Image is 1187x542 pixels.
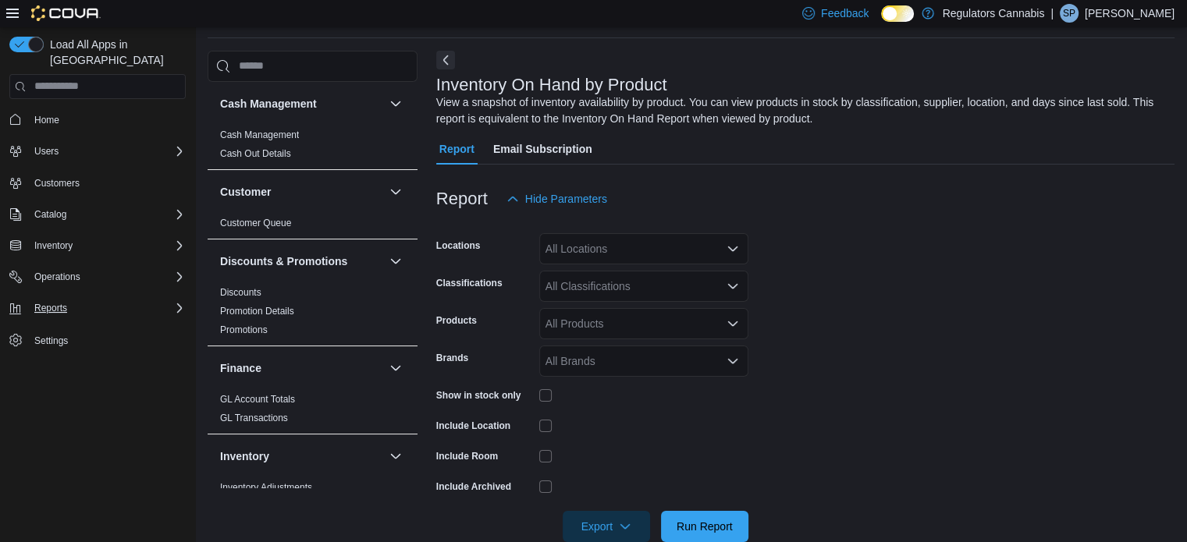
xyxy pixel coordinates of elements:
[28,110,186,129] span: Home
[1063,4,1075,23] span: SP
[220,96,383,112] button: Cash Management
[34,239,73,252] span: Inventory
[220,448,383,464] button: Inventory
[220,482,312,493] a: Inventory Adjustments
[220,305,294,317] span: Promotion Details
[1085,4,1175,23] p: [PERSON_NAME]
[28,299,73,317] button: Reports
[436,389,521,402] label: Show in stock only
[28,205,73,224] button: Catalog
[525,191,607,207] span: Hide Parameters
[3,297,192,319] button: Reports
[386,359,405,377] button: Finance
[34,335,68,347] span: Settings
[1050,4,1054,23] p: |
[436,480,511,493] label: Include Archived
[28,299,186,317] span: Reports
[3,204,192,225] button: Catalog
[34,271,80,283] span: Operations
[386,252,405,271] button: Discounts & Promotions
[220,184,271,200] h3: Customer
[220,148,291,159] a: Cash Out Details
[439,133,474,165] span: Report
[220,324,268,336] span: Promotions
[34,208,66,221] span: Catalog
[28,205,186,224] span: Catalog
[28,331,74,350] a: Settings
[3,172,192,194] button: Customers
[28,142,65,161] button: Users
[220,286,261,299] span: Discounts
[3,108,192,131] button: Home
[436,76,667,94] h3: Inventory On Hand by Product
[436,277,503,289] label: Classifications
[436,239,481,252] label: Locations
[3,328,192,351] button: Settings
[31,5,101,21] img: Cova
[34,114,59,126] span: Home
[677,519,733,534] span: Run Report
[220,129,299,140] a: Cash Management
[386,182,405,201] button: Customer
[727,317,739,330] button: Open list of options
[3,140,192,162] button: Users
[220,306,294,317] a: Promotion Details
[220,360,261,376] h3: Finance
[208,390,418,434] div: Finance
[881,22,882,23] span: Dark Mode
[386,447,405,466] button: Inventory
[28,111,66,129] a: Home
[727,243,739,255] button: Open list of options
[220,218,291,228] a: Customer Queue
[436,420,510,432] label: Include Location
[942,4,1044,23] p: Regulators Cannabis
[220,412,288,424] span: GL Transactions
[9,102,186,392] nav: Complex example
[386,94,405,113] button: Cash Management
[436,314,477,327] label: Products
[436,190,488,208] h3: Report
[220,413,288,423] a: GL Transactions
[500,183,613,214] button: Hide Parameters
[44,37,186,68] span: Load All Apps in [GEOGRAPHIC_DATA]
[727,355,739,367] button: Open list of options
[436,450,498,462] label: Include Room
[34,145,59,158] span: Users
[28,267,186,286] span: Operations
[28,174,86,193] a: Customers
[220,217,291,229] span: Customer Queue
[1060,4,1079,23] div: Sarah Pentz
[34,177,80,190] span: Customers
[661,511,748,542] button: Run Report
[220,324,268,335] a: Promotions
[881,5,914,22] input: Dark Mode
[208,283,418,345] div: Discounts & Promotions
[208,214,418,239] div: Customer
[493,133,592,165] span: Email Subscription
[821,5,869,21] span: Feedback
[220,481,312,494] span: Inventory Adjustments
[220,253,347,269] h3: Discounts & Promotions
[208,126,418,169] div: Cash Management
[220,129,299,141] span: Cash Management
[436,94,1167,127] div: View a snapshot of inventory availability by product. You can view products in stock by classific...
[220,287,261,298] a: Discounts
[220,394,295,405] a: GL Account Totals
[220,448,269,464] h3: Inventory
[220,184,383,200] button: Customer
[436,51,455,69] button: Next
[28,267,87,286] button: Operations
[28,330,186,349] span: Settings
[3,235,192,257] button: Inventory
[727,280,739,292] button: Open list of options
[220,147,291,160] span: Cash Out Details
[563,511,650,542] button: Export
[28,236,79,255] button: Inventory
[3,266,192,288] button: Operations
[220,96,317,112] h3: Cash Management
[28,142,186,161] span: Users
[220,253,383,269] button: Discounts & Promotions
[220,393,295,406] span: GL Account Totals
[28,173,186,193] span: Customers
[572,511,641,542] span: Export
